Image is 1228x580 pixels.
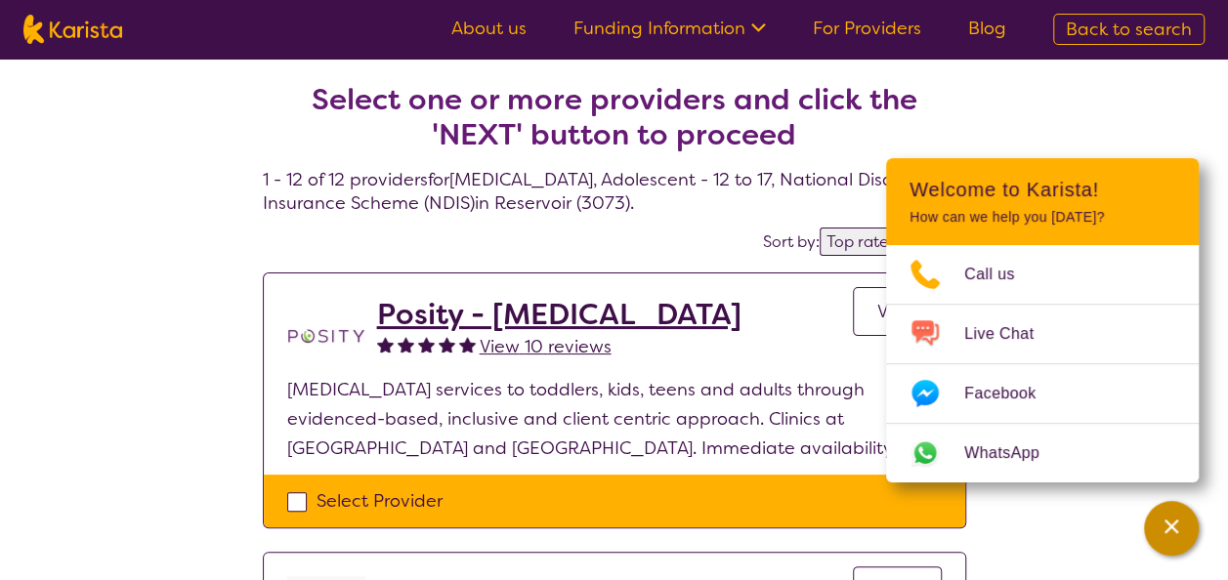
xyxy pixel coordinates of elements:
span: Back to search [1066,18,1192,41]
span: View 10 reviews [480,335,612,358]
a: Back to search [1053,14,1205,45]
img: fullstar [377,336,394,352]
a: View [853,287,942,336]
h2: Select one or more providers and click the 'NEXT' button to proceed [286,82,943,152]
h2: Welcome to Karista! [910,178,1175,201]
ul: Choose channel [886,245,1199,482]
a: Posity - [MEDICAL_DATA] [377,297,741,332]
label: Sort by: [763,231,820,252]
h4: 1 - 12 of 12 providers for [MEDICAL_DATA] , Adolescent - 12 to 17 , National Disability Insurance... [263,35,966,215]
a: View 10 reviews [480,332,612,361]
span: Call us [964,260,1038,289]
div: Channel Menu [886,158,1199,482]
span: Live Chat [964,319,1057,349]
span: Facebook [964,379,1059,408]
img: Karista logo [23,15,122,44]
p: How can we help you [DATE]? [910,209,1175,226]
a: For Providers [813,17,921,40]
a: About us [451,17,527,40]
a: Blog [968,17,1006,40]
a: Funding Information [573,17,766,40]
button: Channel Menu [1144,501,1199,556]
img: fullstar [439,336,455,352]
p: [MEDICAL_DATA] services to toddlers, kids, teens and adults through evidenced-based, inclusive an... [287,375,942,463]
img: fullstar [459,336,476,352]
img: t1bslo80pcylnzwjhndq.png [287,297,365,375]
img: fullstar [418,336,435,352]
img: fullstar [398,336,414,352]
span: View [877,300,917,323]
span: WhatsApp [964,438,1063,468]
a: Web link opens in a new tab. [886,424,1199,482]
